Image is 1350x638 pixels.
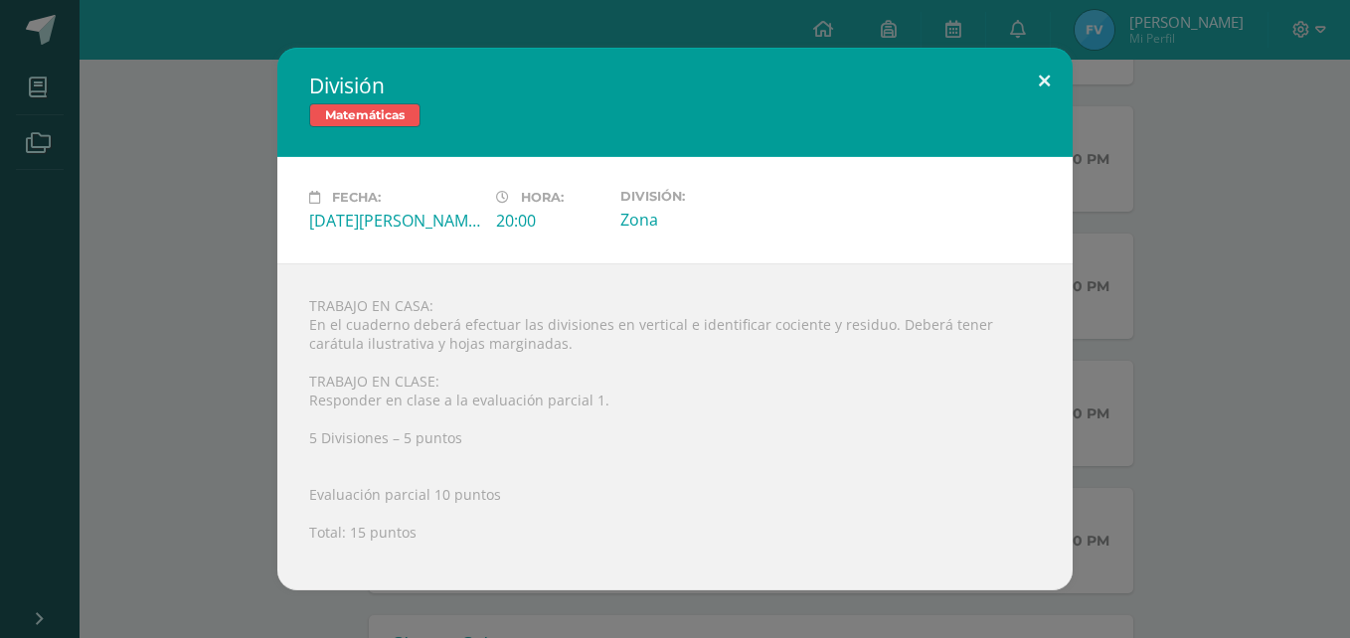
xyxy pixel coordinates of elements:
span: Hora: [521,190,564,205]
label: División: [620,189,791,204]
div: [DATE][PERSON_NAME] [309,210,480,232]
div: 20:00 [496,210,604,232]
h2: División [309,72,1041,99]
span: Matemáticas [309,103,421,127]
div: TRABAJO EN CASA: En el cuaderno deberá efectuar las divisiones en vertical e identificar cociente... [277,263,1073,590]
button: Close (Esc) [1016,48,1073,115]
span: Fecha: [332,190,381,205]
div: Zona [620,209,791,231]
